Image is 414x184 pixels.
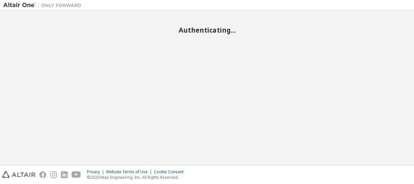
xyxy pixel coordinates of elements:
[87,169,106,175] div: Privacy
[39,171,46,178] img: facebook.svg
[154,169,187,175] div: Cookie Consent
[106,169,154,175] div: Website Terms of Use
[61,171,68,178] img: linkedin.svg
[3,26,411,34] h2: Authenticating...
[72,171,81,178] img: youtube.svg
[50,171,57,178] img: instagram.svg
[3,2,85,8] img: Altair One
[87,175,187,180] p: © 2025 Altair Engineering, Inc. All Rights Reserved.
[2,171,35,178] img: altair_logo.svg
